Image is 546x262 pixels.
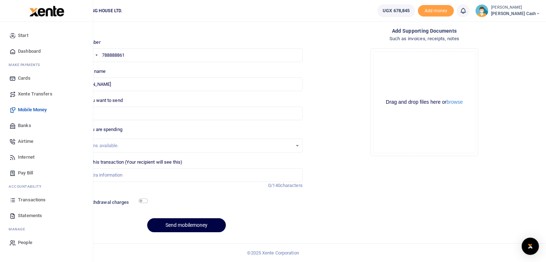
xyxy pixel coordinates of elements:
[6,70,87,86] a: Cards
[76,142,292,149] div: No options available.
[418,5,454,17] li: Toup your wallet
[383,7,410,14] span: UGX 678,845
[6,43,87,59] a: Dashboard
[18,32,28,39] span: Start
[12,62,40,67] span: ake Payments
[377,4,415,17] a: UGX 678,845
[70,126,122,133] label: Reason you are spending
[18,122,31,129] span: Banks
[70,78,302,91] input: MTN & Airtel numbers are validated
[308,35,540,43] h4: Such as invoices, receipts, notes
[29,6,64,17] img: logo-large
[70,39,100,46] label: Phone number
[280,183,303,188] span: characters
[6,208,87,224] a: Statements
[418,8,454,13] a: Add money
[6,86,87,102] a: Xente Transfers
[6,118,87,134] a: Banks
[29,8,64,13] a: logo-small logo-large logo-large
[70,48,302,62] input: Enter phone number
[6,181,87,192] li: Ac
[18,196,46,203] span: Transactions
[18,106,47,113] span: Mobile Money
[71,200,145,205] h6: Include withdrawal charges
[6,59,87,70] li: M
[268,183,280,188] span: 0/140
[18,138,33,145] span: Airtime
[475,4,540,17] a: profile-user [PERSON_NAME] [PERSON_NAME] Cash
[491,10,540,17] span: [PERSON_NAME] Cash
[18,212,42,219] span: Statements
[374,4,418,17] li: Wallet ballance
[6,192,87,208] a: Transactions
[70,97,122,104] label: Amount you want to send
[374,99,475,106] div: Drag and drop files here or
[475,4,488,17] img: profile-user
[18,90,52,98] span: Xente Transfers
[18,239,32,246] span: People
[370,48,478,156] div: File Uploader
[147,218,226,232] button: Send mobilemoney
[18,154,34,161] span: Internet
[6,102,87,118] a: Mobile Money
[447,99,463,104] button: browse
[70,159,182,166] label: Memo for this transaction (Your recipient will see this)
[18,75,31,82] span: Cards
[70,168,302,182] input: Enter extra information
[14,184,41,189] span: countability
[491,5,540,11] small: [PERSON_NAME]
[418,5,454,17] span: Add money
[18,169,33,177] span: Pay Bill
[18,48,41,55] span: Dashboard
[6,165,87,181] a: Pay Bill
[6,28,87,43] a: Start
[522,238,539,255] div: Open Intercom Messenger
[70,107,302,120] input: UGX
[308,27,540,35] h4: Add supporting Documents
[12,226,25,232] span: anage
[6,235,87,251] a: People
[6,224,87,235] li: M
[6,149,87,165] a: Internet
[6,134,87,149] a: Airtime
